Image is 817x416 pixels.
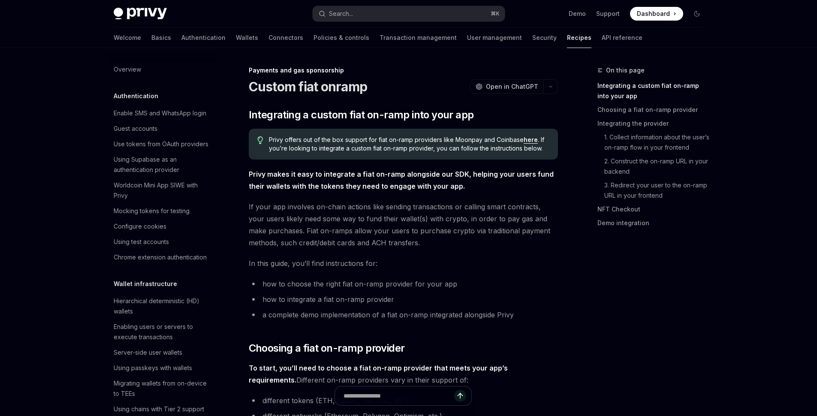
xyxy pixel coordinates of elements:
[637,9,670,18] span: Dashboard
[602,27,642,48] a: API reference
[249,278,558,290] li: how to choose the right fiat on-ramp provider for your app
[181,27,226,48] a: Authentication
[454,390,466,402] button: Send message
[114,347,182,358] div: Server-side user wallets
[249,257,558,269] span: In this guide, you’ll find instructions for:
[107,360,217,376] a: Using passkeys with wallets
[249,341,405,355] span: Choosing a fiat on-ramp provider
[114,108,206,118] div: Enable SMS and WhatsApp login
[114,279,177,289] h5: Wallet infrastructure
[486,82,538,91] span: Open in ChatGPT
[107,62,217,77] a: Overview
[114,221,166,232] div: Configure cookies
[114,180,211,201] div: Worldcoin Mini App SIWE with Privy
[107,152,217,178] a: Using Supabase as an authentication provider
[114,252,207,262] div: Chrome extension authentication
[249,364,508,384] strong: To start, you’ll need to choose a fiat on-ramp provider that meets your app’s requirements.
[249,293,558,305] li: how to integrate a fiat on-ramp provider
[114,139,208,149] div: Use tokens from OAuth providers
[107,121,217,136] a: Guest accounts
[470,79,543,94] button: Open in ChatGPT
[380,27,457,48] a: Transaction management
[107,203,217,219] a: Mocking tokens for testing
[114,404,204,414] div: Using chains with Tier 2 support
[249,309,558,321] li: a complete demo implementation of a fiat on-ramp integrated alongside Privy
[236,27,258,48] a: Wallets
[114,237,169,247] div: Using test accounts
[107,319,217,345] a: Enabling users or servers to execute transactions
[597,178,711,202] a: 3. Redirect your user to the on-ramp URL in your frontend
[107,376,217,401] a: Migrating wallets from on-device to TEEs
[597,130,711,154] a: 1. Collect information about the user’s on-ramp flow in your frontend
[532,27,557,48] a: Security
[597,117,711,130] a: Integrating the provider
[107,106,217,121] a: Enable SMS and WhatsApp login
[114,124,157,134] div: Guest accounts
[107,136,217,152] a: Use tokens from OAuth providers
[491,10,500,17] span: ⌘ K
[269,136,549,153] span: Privy offers out of the box support for fiat on-ramp providers like Moonpay and Coinbase . If you...
[249,108,474,122] span: Integrating a custom fiat on-ramp into your app
[314,27,369,48] a: Policies & controls
[249,362,558,386] span: Different on-ramp providers vary in their support of:
[107,178,217,203] a: Worldcoin Mini App SIWE with Privy
[268,27,303,48] a: Connectors
[107,219,217,234] a: Configure cookies
[114,378,211,399] div: Migrating wallets from on-device to TEEs
[114,8,167,20] img: dark logo
[690,7,704,21] button: Toggle dark mode
[467,27,522,48] a: User management
[630,7,683,21] a: Dashboard
[344,386,454,405] input: Ask a question...
[249,201,558,249] span: If your app involves on-chain actions like sending transactions or calling smart contracts, your ...
[329,9,353,19] div: Search...
[114,154,211,175] div: Using Supabase as an authentication provider
[114,363,192,373] div: Using passkeys with wallets
[596,9,620,18] a: Support
[313,6,505,21] button: Open search
[597,154,711,178] a: 2. Construct the on-ramp URL in your backend
[597,216,711,230] a: Demo integration
[114,206,190,216] div: Mocking tokens for testing
[114,91,158,101] h5: Authentication
[107,250,217,265] a: Chrome extension authentication
[114,64,141,75] div: Overview
[114,322,211,342] div: Enabling users or servers to execute transactions
[249,66,558,75] div: Payments and gas sponsorship
[606,65,645,75] span: On this page
[524,136,538,144] a: here
[597,103,711,117] a: Choosing a fiat on-ramp provider
[114,296,211,317] div: Hierarchical deterministic (HD) wallets
[257,136,263,144] svg: Tip
[107,293,217,319] a: Hierarchical deterministic (HD) wallets
[597,79,711,103] a: Integrating a custom fiat on-ramp into your app
[107,345,217,360] a: Server-side user wallets
[107,234,217,250] a: Using test accounts
[569,9,586,18] a: Demo
[567,27,591,48] a: Recipes
[249,170,554,190] strong: Privy makes it easy to integrate a fiat on-ramp alongside our SDK, helping your users fund their ...
[151,27,171,48] a: Basics
[114,27,141,48] a: Welcome
[597,202,711,216] a: NFT Checkout
[249,79,368,94] h1: Custom fiat onramp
